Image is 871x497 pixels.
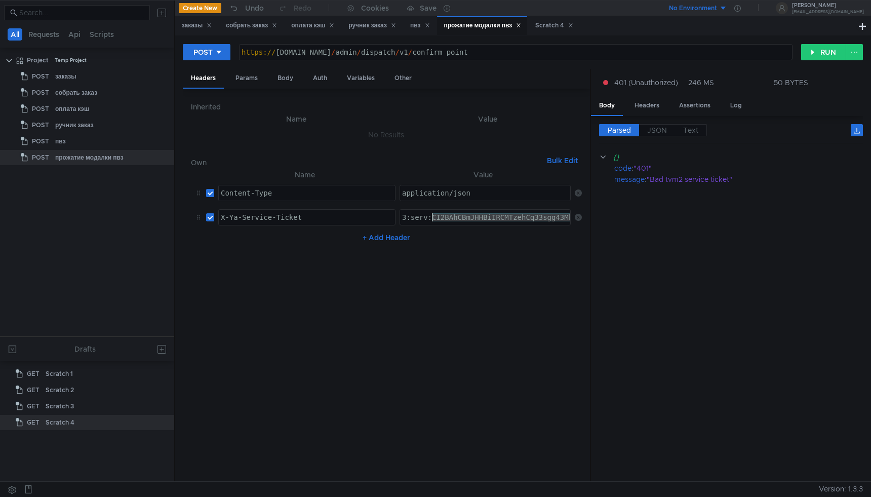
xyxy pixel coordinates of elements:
span: JSON [647,126,667,135]
div: Body [591,96,623,116]
span: POST [32,85,49,100]
button: Create New [179,3,221,13]
button: All [8,28,22,41]
div: собрать заказ [226,20,277,31]
div: Project [27,53,49,68]
span: POST [32,150,49,165]
div: {} [613,151,849,163]
div: пвз [410,20,430,31]
div: Scratch 3 [46,399,74,414]
button: POST [183,44,230,60]
button: Requests [25,28,62,41]
div: Scratch 4 [535,20,573,31]
div: оплата кэш [291,20,334,31]
th: Value [394,113,582,125]
nz-embed-empty: No Results [368,130,404,139]
span: GET [27,415,39,430]
th: Name [199,113,394,125]
div: заказы [55,69,76,84]
button: RUN [801,44,846,60]
div: Save [420,5,437,12]
input: Search... [19,7,144,18]
div: Scratch 4 [46,415,74,430]
div: Redo [294,2,311,14]
div: Headers [183,69,224,89]
div: : [614,163,863,174]
div: Cookies [361,2,389,14]
div: ручник заказ [55,118,94,133]
div: Temp Project [55,53,87,68]
button: Redo [271,1,319,16]
div: Scratch 2 [46,383,74,398]
div: [EMAIL_ADDRESS][DOMAIN_NAME] [792,10,864,14]
span: GET [27,366,39,381]
div: [PERSON_NAME] [792,3,864,8]
span: 401 (Unauthorized) [614,77,678,88]
div: Variables [339,69,383,88]
div: заказы [182,20,212,31]
div: 246 MS [688,78,714,87]
div: 50 BYTES [774,78,808,87]
span: GET [27,399,39,414]
div: Body [269,69,301,88]
h6: Inherited [191,101,582,113]
span: POST [32,118,49,133]
div: оплата кэш [55,101,89,117]
span: Text [683,126,698,135]
th: Value [395,169,571,181]
div: Log [722,96,750,115]
span: POST [32,69,49,84]
div: POST [193,47,213,58]
button: Bulk Edit [543,155,582,167]
div: Scratch 1 [46,366,73,381]
button: Api [65,28,84,41]
h6: Own [191,157,543,169]
div: Params [227,69,266,88]
div: прожатие модалки пвз [55,150,124,165]
div: Headers [626,96,667,115]
button: + Add Header [359,232,414,244]
div: прожатие модалки пвз [444,20,522,31]
button: Scripts [87,28,117,41]
div: ручник заказ [348,20,396,31]
div: code [614,163,631,174]
div: message [614,174,645,185]
span: Version: 1.3.3 [819,482,863,496]
div: Assertions [671,96,719,115]
div: пвз [55,134,66,149]
span: Parsed [608,126,631,135]
div: : [614,174,863,185]
div: "401" [634,163,850,174]
span: POST [32,134,49,149]
span: POST [32,101,49,117]
div: Undo [245,2,264,14]
div: Auth [305,69,335,88]
div: Drafts [74,343,96,355]
span: GET [27,383,39,398]
div: собрать заказ [55,85,97,100]
th: Name [214,169,395,181]
div: "Bad tvm2 service ticket" [647,174,851,185]
button: Undo [221,1,271,16]
div: No Environment [669,4,717,13]
div: Other [386,69,420,88]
